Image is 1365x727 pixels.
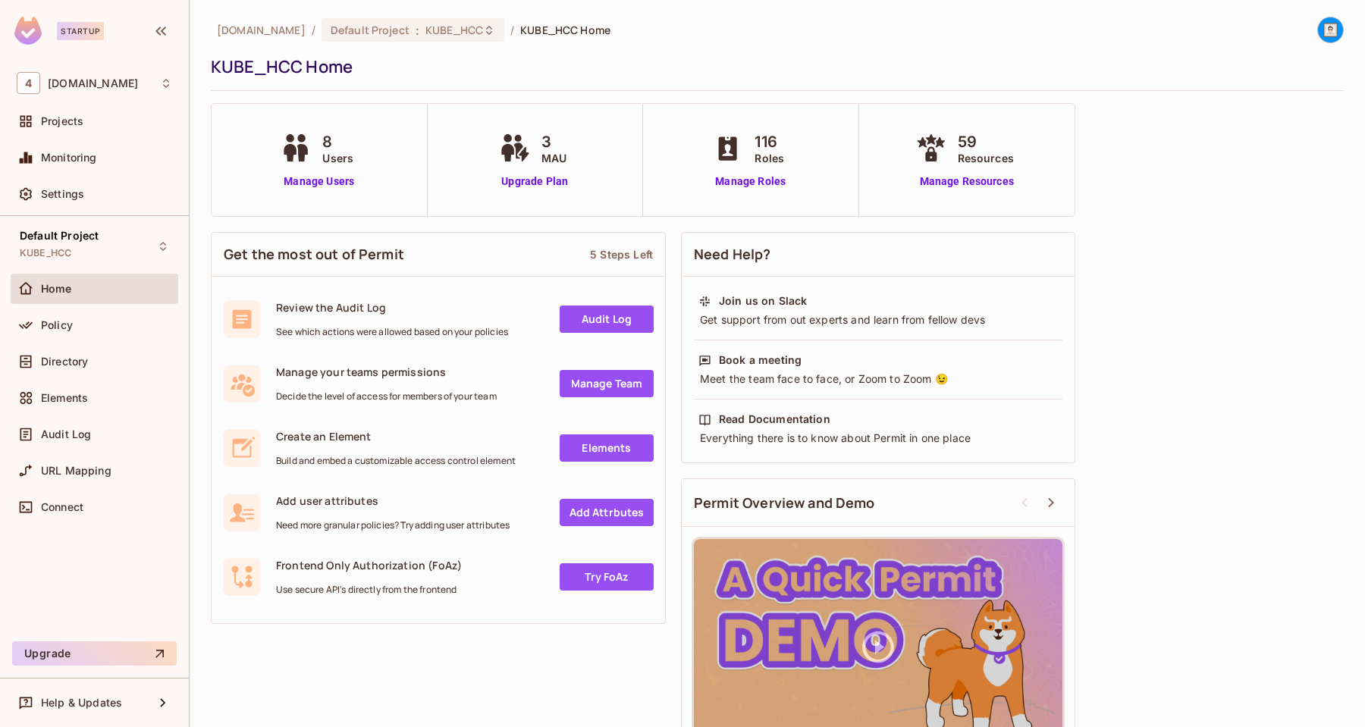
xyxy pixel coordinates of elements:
[41,356,88,368] span: Directory
[41,152,97,164] span: Monitoring
[541,130,566,153] span: 3
[958,130,1014,153] span: 59
[276,326,508,338] span: See which actions were allowed based on your policies
[211,55,1336,78] div: KUBE_HCC Home
[719,293,807,309] div: Join us on Slack
[277,174,361,190] a: Manage Users
[276,494,510,508] span: Add user attributes
[41,188,84,200] span: Settings
[322,130,353,153] span: 8
[694,245,771,264] span: Need Help?
[17,72,40,94] span: 4
[276,558,462,572] span: Frontend Only Authorization (FoAz)
[276,455,516,467] span: Build and embed a customizable access control element
[41,283,72,295] span: Home
[560,434,654,462] a: Elements
[755,150,784,166] span: Roles
[719,353,802,368] div: Book a meeting
[415,24,420,36] span: :
[276,584,462,596] span: Use secure API's directly from the frontend
[698,371,1058,387] div: Meet the team face to face, or Zoom to Zoom 😉
[541,150,566,166] span: MAU
[217,23,306,37] span: the active workspace
[12,641,177,666] button: Upgrade
[276,519,510,531] span: Need more granular policies? Try adding user attributes
[510,23,514,37] li: /
[709,174,792,190] a: Manage Roles
[41,319,73,331] span: Policy
[41,428,91,440] span: Audit Log
[496,174,574,190] a: Upgrade Plan
[590,247,653,262] div: 5 Steps Left
[698,431,1058,446] div: Everything there is to know about Permit in one place
[20,247,71,259] span: KUBE_HCC
[224,245,404,264] span: Get the most out of Permit
[560,306,654,333] a: Audit Log
[560,563,654,591] a: Try FoAz
[698,312,1058,327] div: Get support from out experts and learn from fellow devs
[41,697,122,709] span: Help & Updates
[520,23,610,37] span: KUBE_HCC Home
[276,300,508,315] span: Review the Audit Log
[48,77,138,89] span: Workspace: 46labs.com
[41,392,88,404] span: Elements
[425,23,483,37] span: KUBE_HCC
[276,390,497,403] span: Decide the level of access for members of your team
[331,23,409,37] span: Default Project
[41,115,83,127] span: Projects
[57,22,104,40] div: Startup
[1318,17,1343,42] img: naeem.sarwar@46labs.com
[322,150,353,166] span: Users
[958,150,1014,166] span: Resources
[755,130,784,153] span: 116
[41,465,111,477] span: URL Mapping
[560,499,654,526] a: Add Attrbutes
[276,365,497,379] span: Manage your teams permissions
[14,17,42,45] img: SReyMgAAAABJRU5ErkJggg==
[20,230,99,242] span: Default Project
[312,23,315,37] li: /
[719,412,830,427] div: Read Documentation
[694,494,875,512] span: Permit Overview and Demo
[560,370,654,397] a: Manage Team
[276,429,516,443] span: Create an Element
[912,174,1021,190] a: Manage Resources
[41,501,83,513] span: Connect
